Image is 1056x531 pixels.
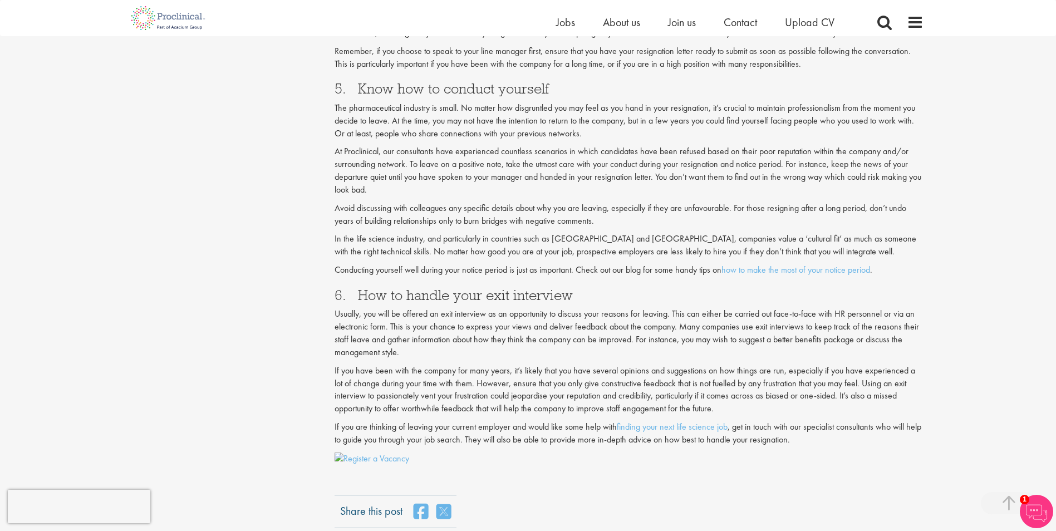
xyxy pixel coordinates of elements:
h3: 5. Know how to conduct yourself [335,81,924,96]
img: Chatbot [1020,495,1053,528]
img: Register a Vacancy [335,453,409,465]
p: Conducting yourself well during your notice period is just as important. Check out our blog for s... [335,264,924,277]
a: About us [603,15,640,29]
p: In the life science industry, and particularly in countries such as [GEOGRAPHIC_DATA] and [GEOGRA... [335,233,924,258]
a: Upload CV [785,15,834,29]
a: share on facebook [414,503,428,520]
a: Contact [724,15,757,29]
h3: 6. How to handle your exit interview [335,288,924,302]
p: Remember, if you choose to speak to your line manager first, ensure that you have your resignatio... [335,45,924,71]
p: At Proclinical, our consultants have experienced countless scenarios in which candidates have bee... [335,145,924,196]
iframe: reCAPTCHA [8,490,150,523]
p: If you are thinking of leaving your current employer and would like some help with , get in touch... [335,421,924,446]
a: Jobs [556,15,575,29]
a: how to make the most of your notice period [721,264,870,276]
p: Avoid discussing with colleagues any specific details about why you are leaving, especially if th... [335,202,924,228]
span: 1 [1020,495,1029,504]
p: If you have been with the company for many years, it’s likely that you have several opinions and ... [335,365,924,415]
p: The pharmaceutical industry is small. No matter how disgruntled you may feel as you hand in your ... [335,102,924,140]
a: Join us [668,15,696,29]
p: Usually, you will be offered an exit interview as an opportunity to discuss your reasons for leav... [335,308,924,358]
a: finding your next life science job [617,421,728,432]
label: Share this post [340,503,402,511]
a: share on twitter [436,503,451,520]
